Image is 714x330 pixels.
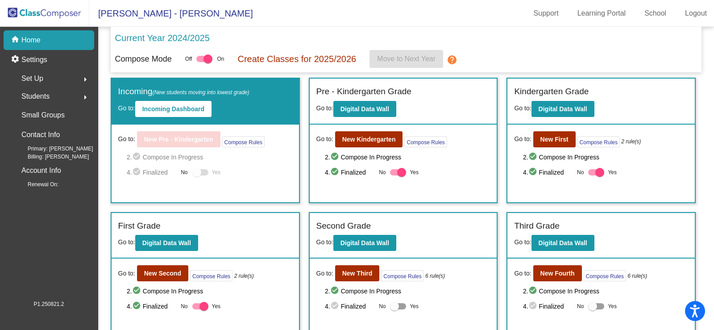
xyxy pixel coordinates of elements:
[325,286,490,297] span: 2. Compose In Progress
[132,301,143,312] mat-icon: check_circle
[608,301,617,312] span: Yes
[584,270,626,281] button: Compose Rules
[13,153,89,161] span: Billing: [PERSON_NAME]
[540,270,575,277] b: New Fourth
[369,50,443,68] button: Move to Next Year
[410,301,419,312] span: Yes
[127,152,292,163] span: 2. Compose In Progress
[21,129,60,141] p: Contact Info
[531,235,594,251] button: Digital Data Wall
[523,152,688,163] span: 2. Compose In Progress
[333,235,396,251] button: Digital Data Wall
[217,55,224,63] span: On
[132,167,143,178] mat-icon: check_circle
[118,220,161,233] label: First Grade
[185,55,192,63] span: Off
[330,286,341,297] mat-icon: check_circle
[335,265,380,281] button: New Third
[627,272,647,280] i: 6 rule(s)
[577,302,584,310] span: No
[21,109,65,121] p: Small Groups
[21,35,41,46] p: Home
[142,105,204,113] b: Incoming Dashboard
[132,152,143,163] mat-icon: check_circle
[514,238,531,246] span: Go to:
[144,270,181,277] b: New Second
[316,269,333,278] span: Go to:
[153,89,249,96] span: (New students moving into lowest grade)
[330,301,341,312] mat-icon: check_circle
[325,152,490,163] span: 2. Compose In Progress
[377,55,436,63] span: Move to Next Year
[144,136,213,143] b: New Pre - Kindergarten
[637,6,673,21] a: School
[540,136,569,143] b: New First
[222,136,265,147] button: Compose Rules
[13,180,58,188] span: Renewal On:
[539,105,587,113] b: Digital Data Wall
[330,152,341,163] mat-icon: check_circle
[335,131,403,147] button: New Kindergarten
[132,286,143,297] mat-icon: check_circle
[21,164,61,177] p: Account Info
[21,54,47,65] p: Settings
[181,302,187,310] span: No
[381,270,423,281] button: Compose Rules
[190,270,232,281] button: Compose Rules
[234,272,254,280] i: 2 rule(s)
[678,6,714,21] a: Logout
[137,265,188,281] button: New Second
[379,302,386,310] span: No
[379,168,386,176] span: No
[11,35,21,46] mat-icon: home
[577,136,620,147] button: Compose Rules
[80,92,91,103] mat-icon: arrow_right
[118,134,135,144] span: Go to:
[523,301,573,312] span: 4. Finalized
[528,167,539,178] mat-icon: check_circle
[212,301,221,312] span: Yes
[115,31,210,45] p: Current Year 2024/2025
[533,265,582,281] button: New Fourth
[115,53,172,65] p: Compose Mode
[447,54,457,65] mat-icon: help
[570,6,633,21] a: Learning Portal
[577,168,584,176] span: No
[342,270,373,277] b: New Third
[523,286,688,297] span: 2. Compose In Progress
[404,136,447,147] button: Compose Rules
[527,6,566,21] a: Support
[127,301,176,312] span: 4. Finalized
[325,301,374,312] span: 4. Finalized
[514,104,531,112] span: Go to:
[142,239,191,246] b: Digital Data Wall
[135,101,212,117] button: Incoming Dashboard
[118,85,249,98] label: Incoming
[528,286,539,297] mat-icon: check_circle
[514,220,559,233] label: Third Grade
[528,301,539,312] mat-icon: check_circle
[514,134,531,144] span: Go to:
[523,167,573,178] span: 4. Finalized
[13,145,93,153] span: Primary: [PERSON_NAME]
[118,104,135,112] span: Go to:
[342,136,396,143] b: New Kindergarten
[137,131,220,147] button: New Pre - Kindergarten
[316,85,411,98] label: Pre - Kindergarten Grade
[11,54,21,65] mat-icon: settings
[89,6,253,21] span: [PERSON_NAME] - [PERSON_NAME]
[181,168,187,176] span: No
[514,269,531,278] span: Go to:
[333,101,396,117] button: Digital Data Wall
[531,101,594,117] button: Digital Data Wall
[533,131,576,147] button: New First
[340,239,389,246] b: Digital Data Wall
[514,85,589,98] label: Kindergarten Grade
[316,134,333,144] span: Go to:
[118,238,135,246] span: Go to:
[21,72,43,85] span: Set Up
[340,105,389,113] b: Digital Data Wall
[212,167,221,178] span: Yes
[316,238,333,246] span: Go to:
[539,239,587,246] b: Digital Data Wall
